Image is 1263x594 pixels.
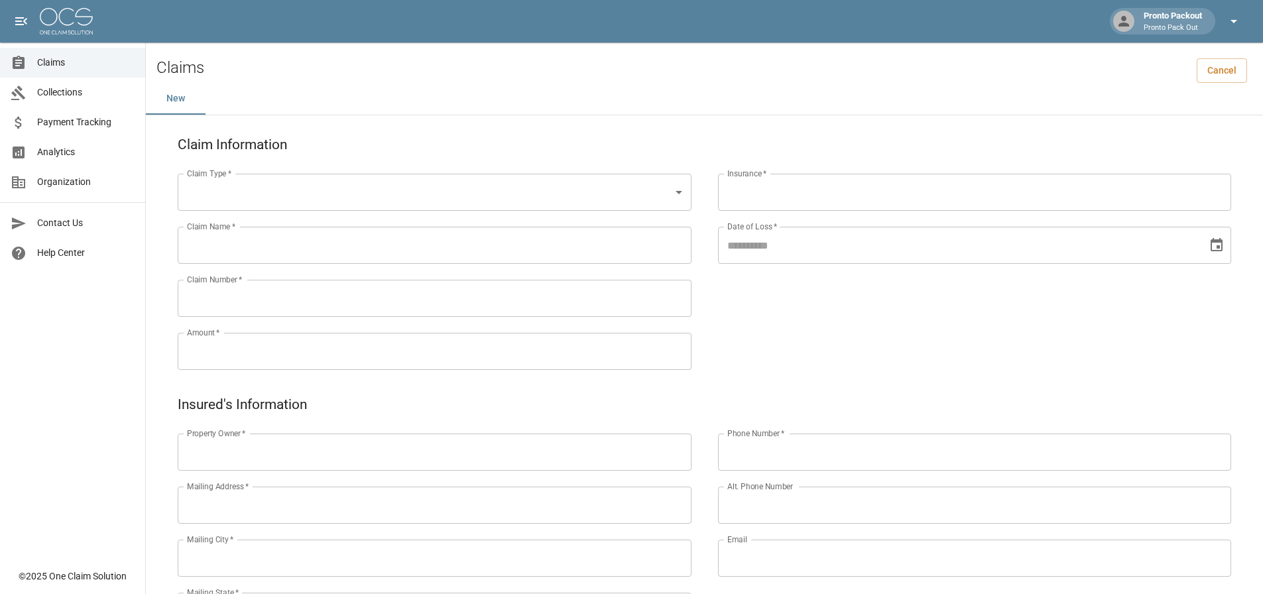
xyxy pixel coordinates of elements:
span: Payment Tracking [37,115,135,129]
label: Property Owner [187,428,246,439]
label: Alt. Phone Number [727,481,793,492]
div: © 2025 One Claim Solution [19,569,127,583]
label: Mailing Address [187,481,249,492]
label: Claim Number [187,274,242,285]
span: Organization [37,175,135,189]
p: Pronto Pack Out [1144,23,1202,34]
div: Pronto Packout [1138,9,1207,33]
label: Email [727,534,747,545]
button: Choose date [1203,232,1230,259]
span: Claims [37,56,135,70]
label: Phone Number [727,428,784,439]
span: Contact Us [37,216,135,230]
a: Cancel [1197,58,1247,83]
label: Amount [187,327,220,338]
label: Claim Name [187,221,235,232]
label: Mailing City [187,534,234,545]
span: Help Center [37,246,135,260]
label: Date of Loss [727,221,777,232]
label: Insurance [727,168,766,179]
span: Collections [37,86,135,99]
label: Claim Type [187,168,231,179]
div: dynamic tabs [146,83,1263,115]
button: New [146,83,206,115]
button: open drawer [8,8,34,34]
h2: Claims [156,58,204,78]
img: ocs-logo-white-transparent.png [40,8,93,34]
span: Analytics [37,145,135,159]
